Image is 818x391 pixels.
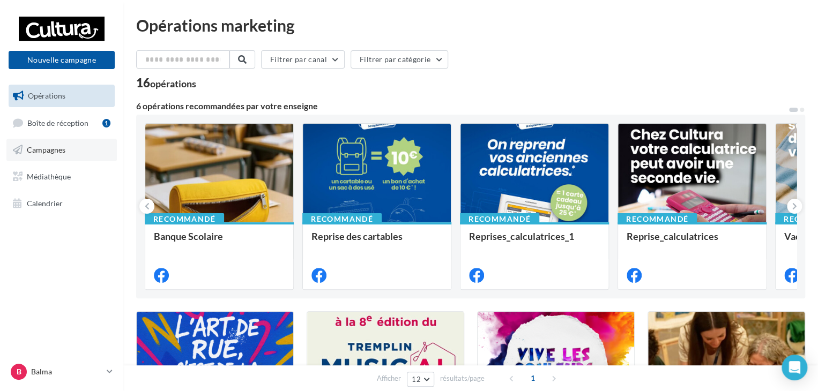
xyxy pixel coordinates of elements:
[6,166,117,188] a: Médiathèque
[9,51,115,69] button: Nouvelle campagne
[377,373,401,384] span: Afficher
[311,230,403,242] span: Reprise des cartables
[261,50,345,69] button: Filtrer par canal
[460,213,539,225] div: Recommandé
[136,102,788,110] div: 6 opérations recommandées par votre enseigne
[782,355,807,380] div: Open Intercom Messenger
[145,213,224,225] div: Recommandé
[102,119,110,127] div: 1
[27,118,88,127] span: Boîte de réception
[27,145,65,154] span: Campagnes
[6,192,117,215] a: Calendrier
[28,91,65,100] span: Opérations
[302,213,382,225] div: Recommandé
[150,79,196,88] div: opérations
[407,372,434,387] button: 12
[351,50,448,69] button: Filtrer par catégorie
[136,17,805,33] div: Opérations marketing
[524,370,541,387] span: 1
[6,139,117,161] a: Campagnes
[627,230,718,242] span: Reprise_calculatrices
[136,77,196,89] div: 16
[618,213,697,225] div: Recommandé
[469,230,574,242] span: Reprises_calculatrices_1
[27,172,71,181] span: Médiathèque
[412,375,421,384] span: 12
[9,362,115,382] a: B Balma
[154,230,223,242] span: Banque Scolaire
[440,373,485,384] span: résultats/page
[6,111,117,134] a: Boîte de réception1
[17,366,21,377] span: B
[6,85,117,107] a: Opérations
[27,198,63,207] span: Calendrier
[31,366,102,377] p: Balma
